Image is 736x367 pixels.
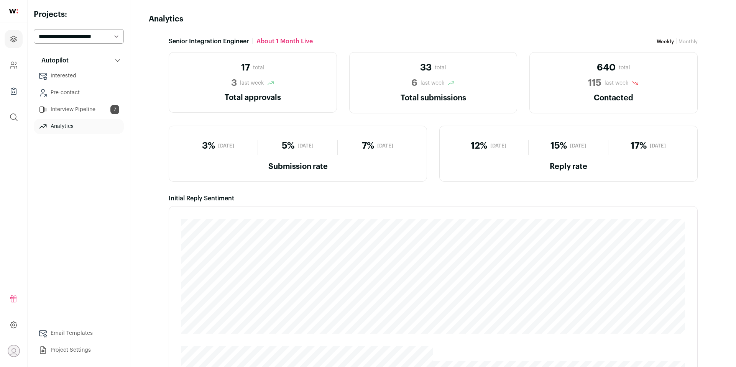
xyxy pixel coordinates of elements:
[449,161,688,172] h2: Reply rate
[8,345,20,357] button: Open dropdown
[178,161,417,172] h2: Submission rate
[605,79,628,87] span: last week
[240,79,264,87] span: last week
[550,140,567,152] span: 15%
[253,64,264,72] span: total
[34,68,124,84] a: Interested
[619,64,630,72] span: total
[490,143,506,149] span: [DATE]
[256,37,313,46] span: about 1 month Live
[34,342,124,358] a: Project Settings
[282,140,294,152] span: 5%
[359,92,508,104] h2: Total submissions
[5,82,23,100] a: Company Lists
[675,38,677,44] span: |
[34,102,124,117] a: Interview Pipeline7
[5,30,23,48] a: Projects
[9,9,18,13] img: wellfound-shorthand-0d5821cbd27db2630d0214b213865d53afaa358527fdda9d0ea32b1df1b89c2c.svg
[650,143,666,149] span: [DATE]
[178,92,327,103] h2: Total approvals
[297,143,314,149] span: [DATE]
[34,85,124,100] a: Pre-contact
[411,77,417,89] span: 6
[377,143,393,149] span: [DATE]
[539,92,688,104] h2: Contacted
[218,143,234,149] span: [DATE]
[149,14,183,25] h1: Analytics
[5,56,23,74] a: Company and ATS Settings
[570,143,586,149] span: [DATE]
[421,79,444,87] span: last week
[202,140,215,152] span: 3%
[420,62,432,74] span: 33
[471,140,487,152] span: 12%
[231,77,237,89] span: 3
[169,194,698,203] div: Initial Reply Sentiment
[588,77,601,89] span: 115
[657,39,674,44] span: Weekly
[34,326,124,341] a: Email Templates
[110,105,119,114] span: 7
[435,64,446,72] span: total
[34,9,124,20] h2: Projects:
[362,140,374,152] span: 7%
[169,37,249,46] span: Senior Integration Engineer
[34,53,124,68] button: Autopilot
[241,62,250,74] span: 17
[37,56,69,65] p: Autopilot
[678,39,698,44] a: Monthly
[34,119,124,134] a: Analytics
[631,140,647,152] span: 17%
[597,62,616,74] span: 640
[252,37,253,46] span: |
